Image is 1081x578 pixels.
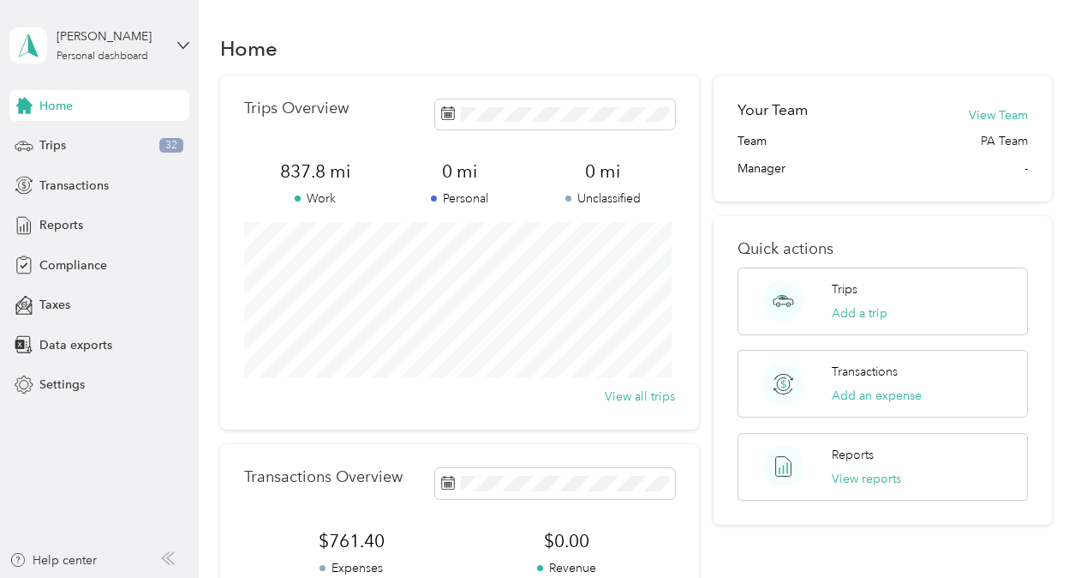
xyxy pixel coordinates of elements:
span: Team [738,132,767,150]
span: - [1024,160,1028,178]
span: Settings [39,376,85,394]
span: Manager [738,160,785,178]
p: Trips Overview [244,99,349,117]
span: Reports [39,216,83,234]
p: Trips [832,280,857,298]
span: PA Team [981,132,1028,150]
div: Personal dashboard [57,51,148,62]
span: 0 mi [531,160,675,184]
span: $761.40 [244,529,460,553]
button: Help center [9,551,97,569]
button: Add a trip [832,304,887,322]
span: Trips [39,136,66,154]
span: Home [39,97,73,115]
h1: Home [220,39,278,57]
span: $0.00 [459,529,675,553]
span: Compliance [39,256,107,274]
p: Personal [387,190,531,208]
p: Revenue [459,559,675,577]
p: Unclassified [531,190,675,208]
div: [PERSON_NAME] [57,27,164,45]
button: Add an expense [832,387,922,405]
h2: Your Team [738,99,808,121]
p: Transactions [832,363,898,381]
span: Data exports [39,336,112,354]
span: Taxes [39,296,70,314]
p: Work [244,190,388,208]
iframe: Everlance-gr Chat Button Frame [985,482,1081,578]
button: View reports [832,470,901,488]
button: View Team [969,106,1028,124]
span: Transactions [39,177,109,195]
button: View all trips [605,388,675,406]
p: Quick actions [738,240,1027,258]
p: Reports [832,446,874,464]
span: 837.8 mi [244,160,388,184]
p: Transactions Overview [244,468,403,486]
span: 0 mi [387,160,531,184]
p: Expenses [244,559,460,577]
span: 32 [159,138,183,154]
